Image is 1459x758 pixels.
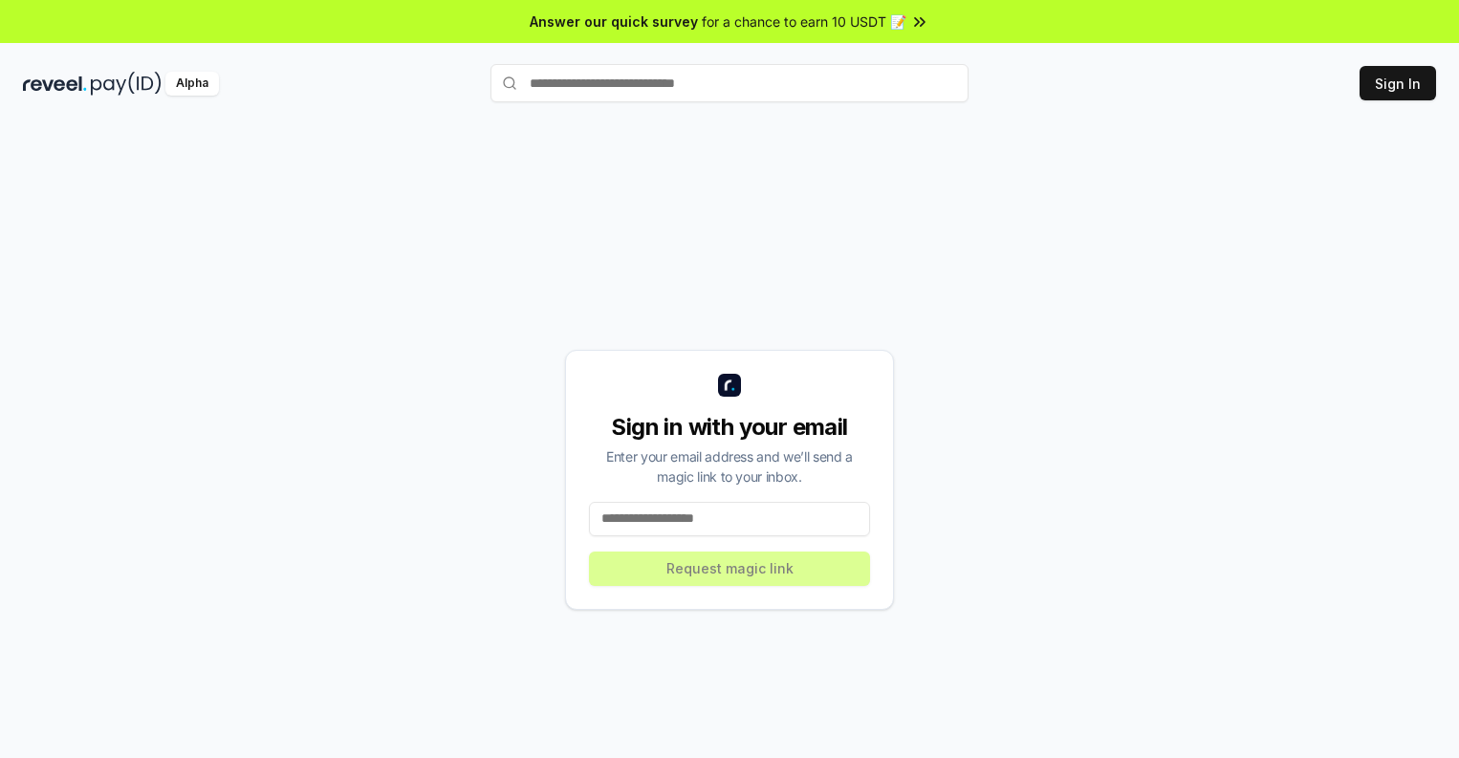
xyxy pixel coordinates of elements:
[1360,66,1436,100] button: Sign In
[718,374,741,397] img: logo_small
[23,72,87,96] img: reveel_dark
[589,412,870,443] div: Sign in with your email
[165,72,219,96] div: Alpha
[530,11,698,32] span: Answer our quick survey
[91,72,162,96] img: pay_id
[589,446,870,487] div: Enter your email address and we’ll send a magic link to your inbox.
[702,11,906,32] span: for a chance to earn 10 USDT 📝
